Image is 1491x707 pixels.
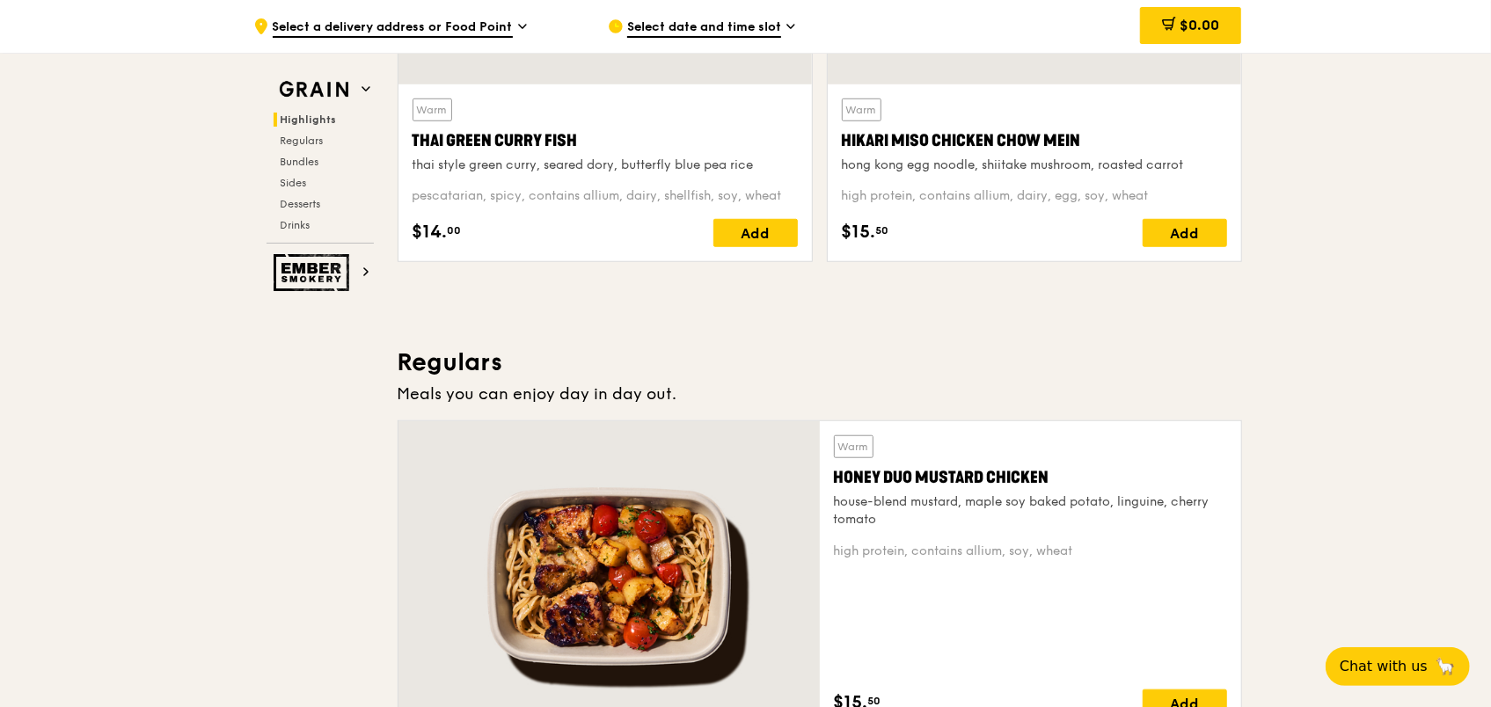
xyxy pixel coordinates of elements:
[398,346,1242,378] h3: Regulars
[627,18,781,38] span: Select date and time slot
[413,128,798,153] div: Thai Green Curry Fish
[1143,219,1227,247] div: Add
[281,219,311,231] span: Drinks
[281,177,307,189] span: Sides
[281,198,321,210] span: Desserts
[281,113,337,126] span: Highlights
[448,223,462,237] span: 00
[281,135,324,147] span: Regulars
[274,254,354,291] img: Ember Smokery web logo
[842,187,1227,205] div: high protein, contains allium, dairy, egg, soy, wheat
[274,74,354,106] img: Grain web logo
[834,435,873,458] div: Warm
[834,465,1227,490] div: Honey Duo Mustard Chicken
[413,157,798,174] div: thai style green curry, seared dory, butterfly blue pea rice
[413,219,448,245] span: $14.
[1326,647,1470,686] button: Chat with us🦙
[1340,656,1428,677] span: Chat with us
[876,223,889,237] span: 50
[834,543,1227,560] div: high protein, contains allium, soy, wheat
[281,156,319,168] span: Bundles
[842,219,876,245] span: $15.
[1435,656,1456,677] span: 🦙
[1180,17,1219,33] span: $0.00
[842,98,881,121] div: Warm
[413,98,452,121] div: Warm
[842,128,1227,153] div: Hikari Miso Chicken Chow Mein
[713,219,798,247] div: Add
[842,157,1227,174] div: hong kong egg noodle, shiitake mushroom, roasted carrot
[398,382,1242,406] div: Meals you can enjoy day in day out.
[413,187,798,205] div: pescatarian, spicy, contains allium, dairy, shellfish, soy, wheat
[273,18,513,38] span: Select a delivery address or Food Point
[834,493,1227,528] div: house-blend mustard, maple soy baked potato, linguine, cherry tomato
